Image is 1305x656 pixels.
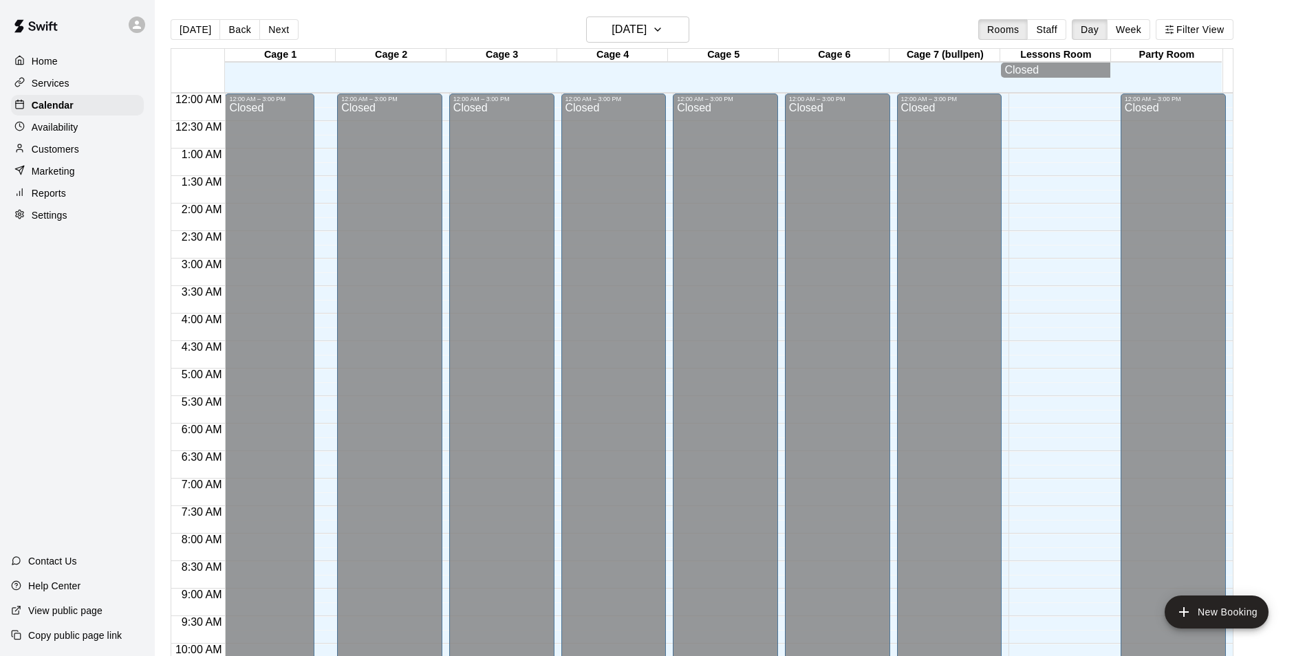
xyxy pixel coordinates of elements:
[178,534,226,545] span: 8:00 AM
[779,49,889,62] div: Cage 6
[1027,19,1066,40] button: Staff
[11,51,144,72] a: Home
[172,644,226,655] span: 10:00 AM
[978,19,1028,40] button: Rooms
[11,139,144,160] a: Customers
[11,183,144,204] a: Reports
[1111,49,1222,62] div: Party Room
[557,49,668,62] div: Cage 4
[32,120,78,134] p: Availability
[178,616,226,628] span: 9:30 AM
[336,49,446,62] div: Cage 2
[28,554,77,568] p: Contact Us
[565,96,662,102] div: 12:00 AM – 3:00 PM
[901,96,998,102] div: 12:00 AM – 3:00 PM
[11,161,144,182] a: Marketing
[32,208,67,222] p: Settings
[178,341,226,353] span: 4:30 AM
[1004,64,1107,76] div: Closed
[1000,49,1111,62] div: Lessons Room
[178,369,226,380] span: 5:00 AM
[453,96,550,102] div: 12:00 AM – 3:00 PM
[178,451,226,463] span: 6:30 AM
[28,604,103,617] p: View public page
[446,49,557,62] div: Cage 3
[259,19,298,40] button: Next
[32,164,75,178] p: Marketing
[11,205,144,226] a: Settings
[178,314,226,325] span: 4:00 AM
[178,149,226,160] span: 1:00 AM
[178,479,226,490] span: 7:00 AM
[1072,19,1108,40] button: Day
[889,49,1000,62] div: Cage 7 (bullpen)
[178,396,226,408] span: 5:30 AM
[32,54,58,68] p: Home
[789,96,886,102] div: 12:00 AM – 3:00 PM
[225,49,336,62] div: Cage 1
[1125,96,1222,102] div: 12:00 AM – 3:00 PM
[28,628,122,642] p: Copy public page link
[178,286,226,298] span: 3:30 AM
[11,117,144,138] a: Availability
[178,424,226,435] span: 6:00 AM
[32,76,69,90] p: Services
[1165,595,1269,628] button: add
[677,96,774,102] div: 12:00 AM – 3:00 PM
[178,506,226,518] span: 7:30 AM
[11,95,144,116] a: Calendar
[32,98,74,112] p: Calendar
[229,96,310,102] div: 12:00 AM – 3:00 PM
[178,561,226,573] span: 8:30 AM
[1156,19,1233,40] button: Filter View
[178,176,226,188] span: 1:30 AM
[1107,19,1150,40] button: Week
[172,121,226,133] span: 12:30 AM
[178,589,226,600] span: 9:00 AM
[172,94,226,105] span: 12:00 AM
[219,19,260,40] button: Back
[178,231,226,243] span: 2:30 AM
[341,96,438,102] div: 12:00 AM – 3:00 PM
[668,49,779,62] div: Cage 5
[11,73,144,94] a: Services
[32,186,66,200] p: Reports
[178,259,226,270] span: 3:00 AM
[171,19,220,40] button: [DATE]
[28,579,80,593] p: Help Center
[178,204,226,215] span: 2:00 AM
[32,142,79,156] p: Customers
[612,20,647,39] h6: [DATE]
[586,17,689,43] button: [DATE]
